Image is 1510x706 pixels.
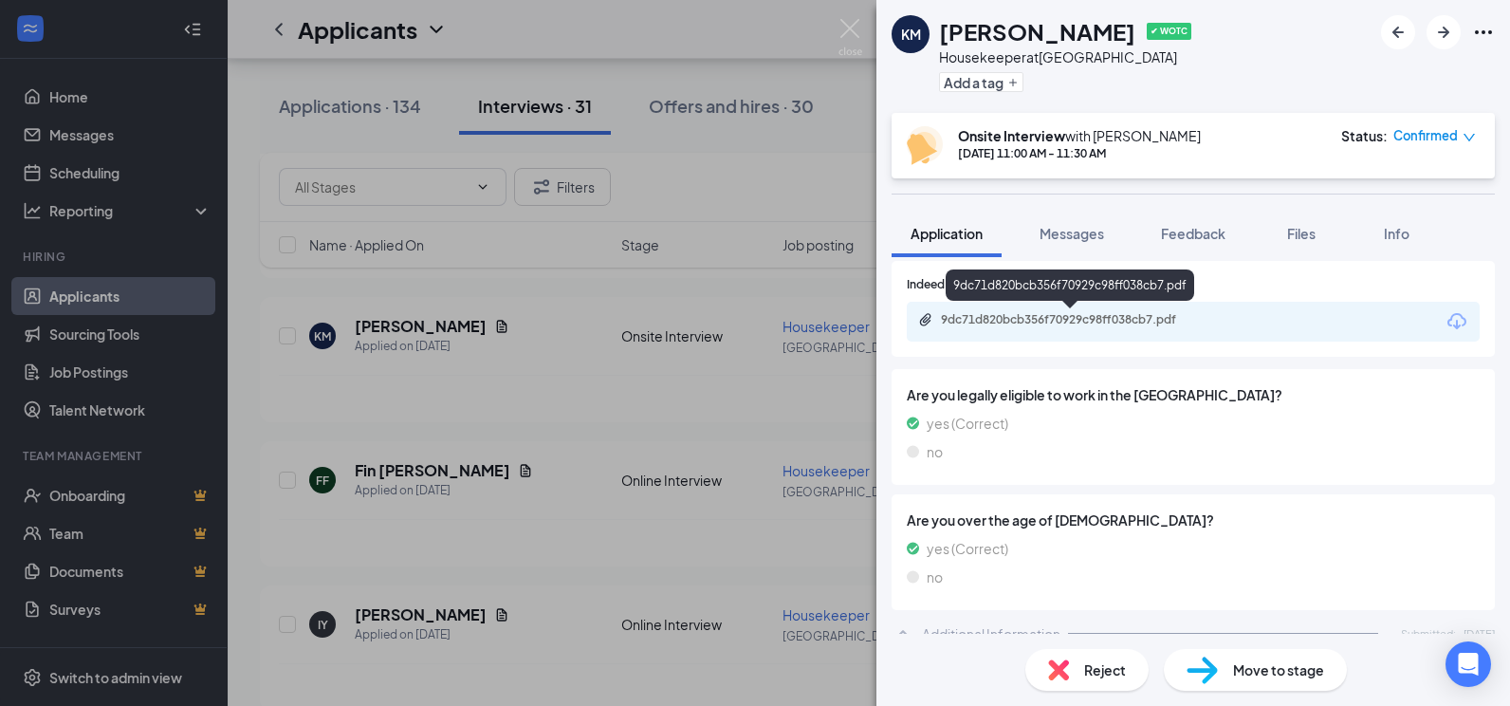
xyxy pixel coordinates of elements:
[901,25,921,44] div: KM
[1381,15,1415,49] button: ArrowLeftNew
[907,276,990,294] span: Indeed Resume
[1287,225,1316,242] span: Files
[911,225,983,242] span: Application
[1446,310,1468,333] svg: Download
[1341,126,1388,145] div: Status :
[922,624,1060,643] div: Additional Information
[941,312,1206,327] div: 9dc71d820bcb356f70929c98ff038cb7.pdf
[1040,225,1104,242] span: Messages
[907,510,1480,530] span: Are you over the age of [DEMOGRAPHIC_DATA]?
[939,72,1023,92] button: PlusAdd a tag
[1401,625,1456,641] span: Submitted:
[918,312,933,327] svg: Paperclip
[946,269,1194,301] div: 9dc71d820bcb356f70929c98ff038cb7.pdf
[939,15,1135,47] h1: [PERSON_NAME]
[907,384,1480,405] span: Are you legally eligible to work in the [GEOGRAPHIC_DATA]?
[1084,660,1126,680] span: Reject
[1007,77,1019,88] svg: Plus
[1393,126,1458,145] span: Confirmed
[1384,225,1409,242] span: Info
[1446,641,1491,687] div: Open Intercom Messenger
[1387,21,1409,44] svg: ArrowLeftNew
[892,622,914,645] svg: ChevronUp
[939,47,1191,66] div: Housekeeper at [GEOGRAPHIC_DATA]
[1464,625,1495,641] span: [DATE]
[1432,21,1455,44] svg: ArrowRight
[927,567,943,587] span: no
[958,145,1201,161] div: [DATE] 11:00 AM - 11:30 AM
[927,413,1008,434] span: yes (Correct)
[1427,15,1461,49] button: ArrowRight
[958,126,1201,145] div: with [PERSON_NAME]
[1463,131,1476,144] span: down
[918,312,1225,330] a: Paperclip9dc71d820bcb356f70929c98ff038cb7.pdf
[927,441,943,462] span: no
[958,127,1065,144] b: Onsite Interview
[1233,660,1324,680] span: Move to stage
[1161,225,1225,242] span: Feedback
[1147,23,1191,40] span: ✔ WOTC
[927,538,1008,559] span: yes (Correct)
[1472,21,1495,44] svg: Ellipses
